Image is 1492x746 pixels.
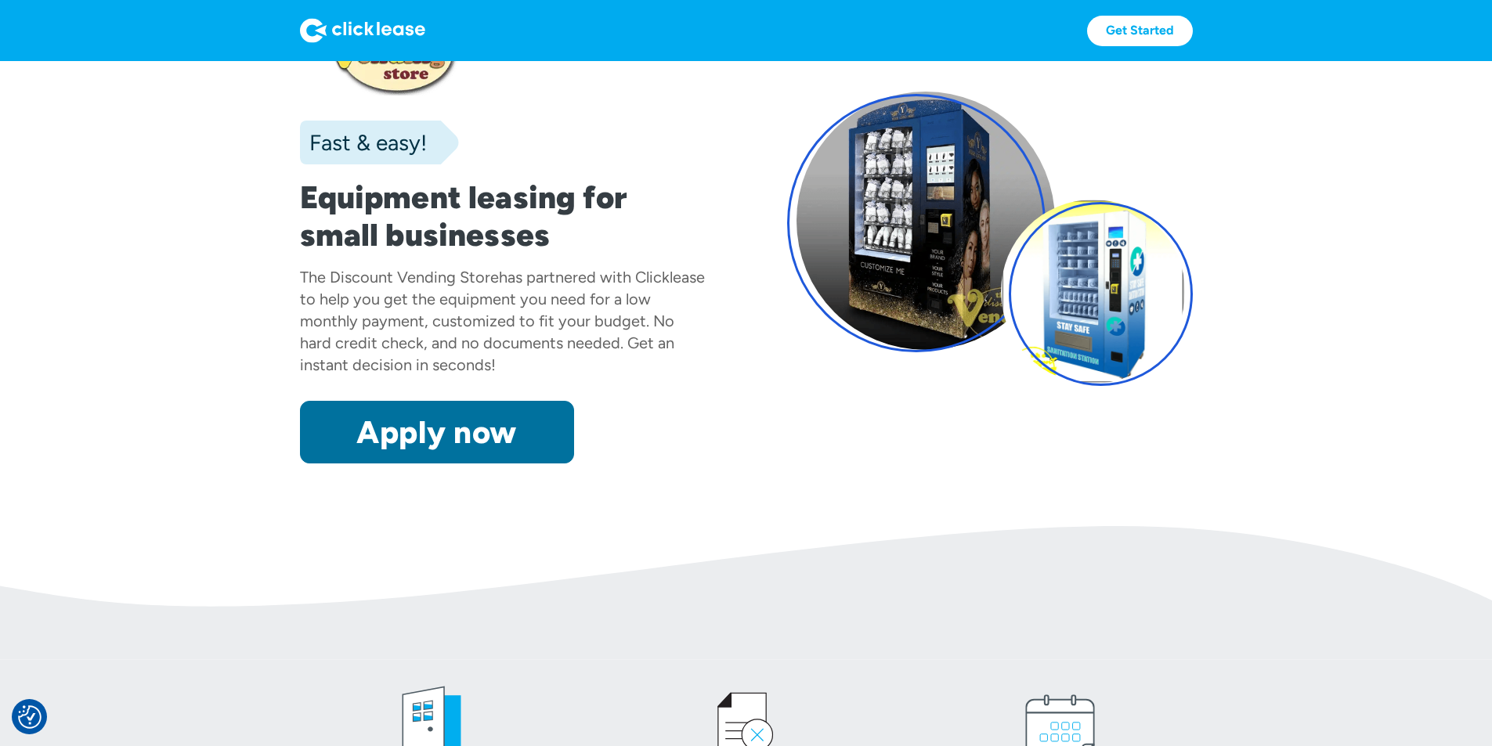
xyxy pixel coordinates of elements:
a: Apply now [300,401,574,463]
div: has partnered with Clicklease to help you get the equipment you need for a low monthly payment, c... [300,268,705,374]
img: Revisit consent button [18,705,42,729]
div: Fast & easy! [300,127,427,158]
img: Logo [300,18,425,43]
a: Get Started [1087,16,1193,46]
h1: Equipment leasing for small businesses [300,178,706,254]
div: The Discount Vending Store [300,268,499,287]
button: Consent Preferences [18,705,42,729]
